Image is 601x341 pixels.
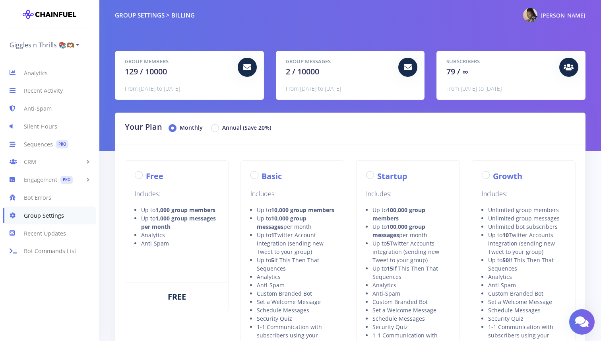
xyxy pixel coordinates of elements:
[488,206,566,214] li: Unlimited group members
[488,281,566,289] li: Anti-Spam
[125,58,232,66] h5: Group Members
[488,231,566,256] li: Up to Twitter Accounts integration (sending new Tweet to your group)
[262,170,282,182] label: Basic
[488,256,566,273] li: Up to If This Then That Sequences
[488,214,566,222] li: Unlimited group messages
[372,222,450,239] li: Up to per month
[222,123,271,133] label: Annual (Save 20%)
[502,231,509,239] strong: 10
[502,256,509,264] strong: 50
[257,231,334,256] li: Up to Twitter Account integration (sending new Tweet to your group)
[446,66,468,77] span: 79 / ∞
[56,140,68,148] span: PRO
[257,214,334,231] li: Up to per month
[141,231,219,239] li: Analytics
[257,306,334,314] li: Schedule Messages
[135,189,219,199] p: Includes:
[250,189,334,199] p: Includes:
[141,214,216,230] strong: 1,000 group messages per month
[141,206,219,214] li: Up to
[180,123,203,133] label: Monthly
[125,121,576,133] h2: Your Plan
[387,240,390,247] strong: 5
[141,239,219,247] li: Anti-Spam
[257,281,334,289] li: Anti-Spam
[493,170,522,182] label: Growth
[3,207,96,224] a: Group Settings
[125,66,167,77] span: 129 / 10000
[372,264,450,281] li: Up to If This Then That Sequences
[257,214,306,230] strong: 10,000 group messages
[366,189,450,199] p: Includes:
[60,176,73,184] span: PRO
[488,273,566,281] li: Analytics
[115,11,195,20] div: Group Settings > Billing
[10,39,79,51] a: Giggles n Thrills 📚🫶🏾
[155,206,215,214] strong: 1,000 group members
[482,189,566,199] p: Includes:
[372,323,450,331] li: Security Quiz
[257,256,334,273] li: Up to If This Then That Sequences
[257,273,334,281] li: Analytics
[541,12,585,19] span: [PERSON_NAME]
[125,85,180,92] span: From [DATE] to [DATE]
[377,170,407,182] label: Startup
[146,170,163,182] label: Free
[271,206,334,214] strong: 10,000 group members
[488,314,566,323] li: Security Quiz
[257,289,334,298] li: Custom Branded Bot
[446,85,502,92] span: From [DATE] to [DATE]
[372,289,450,298] li: Anti-Spam
[372,223,425,239] strong: 100,000 group messages
[257,298,334,306] li: Set a Welcome Message
[372,314,450,323] li: Schedule Messages
[257,206,334,214] li: Up to
[286,66,319,77] span: 2 / 10000
[141,214,219,231] li: Up to
[488,298,566,306] li: Set a Welcome Message
[286,85,341,92] span: From [DATE] to [DATE]
[372,206,450,222] li: Up to
[372,281,450,289] li: Analytics
[488,222,566,231] li: Unlimited bot subscribers
[387,265,393,272] strong: 15
[372,239,450,264] li: Up to Twitter Accounts integration (sending new Tweet to your group)
[488,289,566,298] li: Custom Branded Bot
[372,298,450,306] li: Custom Branded Bot
[372,306,450,314] li: Set a Welcome Message
[446,58,553,66] h5: Subscribers
[271,231,274,239] strong: 1
[488,306,566,314] li: Schedule Messages
[168,291,186,302] span: FREE
[372,206,425,222] strong: 100,000 group members
[286,58,393,66] h5: Group Messages
[23,6,76,22] img: chainfuel-logo
[271,256,274,264] strong: 5
[257,314,334,323] li: Security Quiz
[517,6,585,24] a: @ Photo [PERSON_NAME]
[523,8,537,22] img: @ Photo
